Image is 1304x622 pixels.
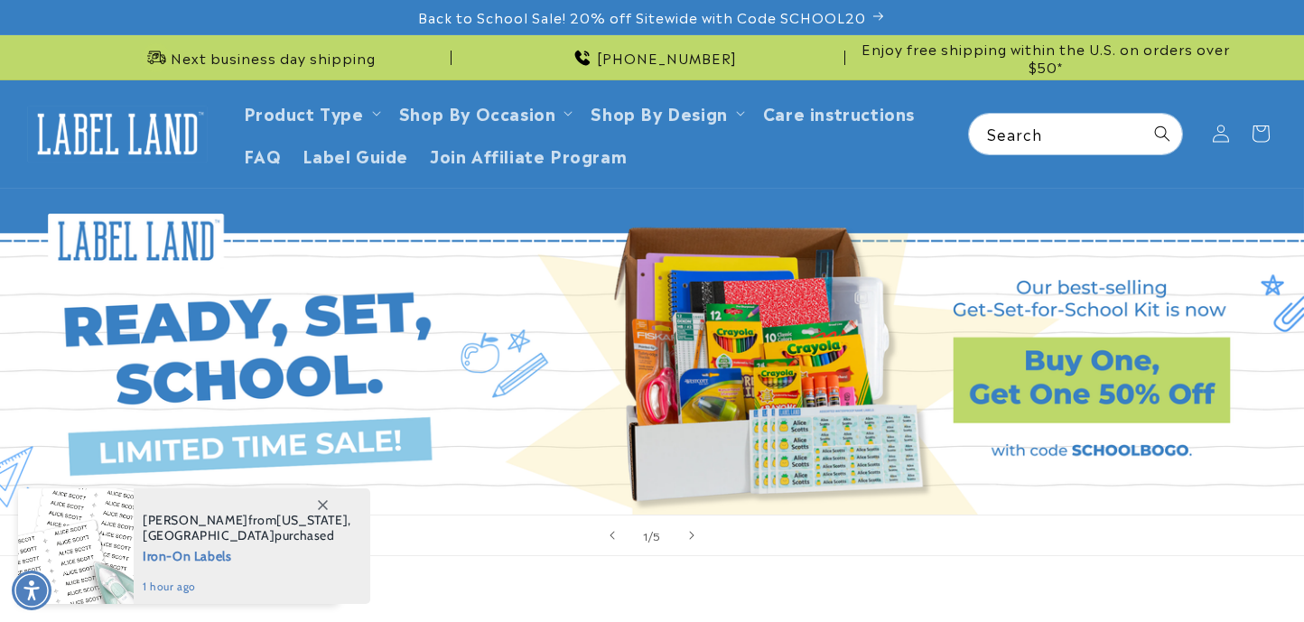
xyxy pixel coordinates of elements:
div: Announcement [852,35,1239,79]
button: Search [1142,114,1182,153]
div: Announcement [65,35,452,79]
button: Next slide [672,515,712,555]
summary: Shop By Occasion [388,91,581,134]
span: [GEOGRAPHIC_DATA] [143,527,275,543]
button: Previous slide [592,515,632,555]
summary: Shop By Design [580,91,751,134]
a: Care instructions [752,91,926,134]
span: Back to School Sale! 20% off Sitewide with Code SCHOOL20 [418,8,866,26]
a: Label Guide [292,134,419,176]
span: [PHONE_NUMBER] [597,49,737,67]
span: Shop By Occasion [399,102,556,123]
span: FAQ [244,144,282,165]
span: Label Guide [303,144,408,165]
a: Label Land [21,99,215,169]
span: 1 hour ago [143,579,351,595]
span: [PERSON_NAME] [143,512,248,528]
span: Iron-On Labels [143,543,351,566]
span: Enjoy free shipping within the U.S. on orders over $50* [852,40,1239,75]
a: Shop By Design [591,100,727,125]
div: Accessibility Menu [12,571,51,610]
span: Join Affiliate Program [430,144,627,165]
span: 1 [643,526,648,544]
summary: Product Type [233,91,388,134]
a: Product Type [244,100,364,125]
span: [US_STATE] [276,512,348,528]
a: FAQ [233,134,293,176]
img: Label Land [27,106,208,162]
div: Announcement [459,35,845,79]
span: Care instructions [763,102,915,123]
span: from , purchased [143,513,351,543]
span: / [648,526,654,544]
span: 5 [653,526,661,544]
span: Next business day shipping [171,49,376,67]
a: Join Affiliate Program [419,134,638,176]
